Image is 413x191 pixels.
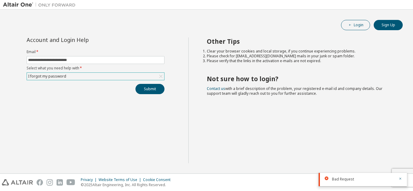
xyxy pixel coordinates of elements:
[2,179,33,186] img: altair_logo.svg
[207,59,392,63] li: Please verify that the links in the activation e-mails are not expired.
[207,75,392,83] h2: Not sure how to login?
[341,20,370,30] button: Login
[27,37,137,42] div: Account and Login Help
[27,73,164,80] div: I forgot my password
[207,37,392,45] h2: Other Tips
[27,66,164,71] label: Select what you need help with
[3,2,79,8] img: Altair One
[37,179,43,186] img: facebook.svg
[143,177,174,182] div: Cookie Consent
[207,86,382,96] span: with a brief description of the problem, your registered e-mail id and company details. Our suppo...
[207,86,225,91] a: Contact us
[81,177,99,182] div: Privacy
[332,177,354,182] span: Bad Request
[67,179,75,186] img: youtube.svg
[99,177,143,182] div: Website Terms of Use
[81,182,174,187] p: © 2025 Altair Engineering, Inc. All Rights Reserved.
[207,54,392,59] li: Please check for [EMAIL_ADDRESS][DOMAIN_NAME] mails in your junk or spam folder.
[57,179,63,186] img: linkedin.svg
[47,179,53,186] img: instagram.svg
[27,49,164,54] label: Email
[27,73,67,80] div: I forgot my password
[374,20,403,30] button: Sign Up
[135,84,164,94] button: Submit
[207,49,392,54] li: Clear your browser cookies and local storage, if you continue experiencing problems.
